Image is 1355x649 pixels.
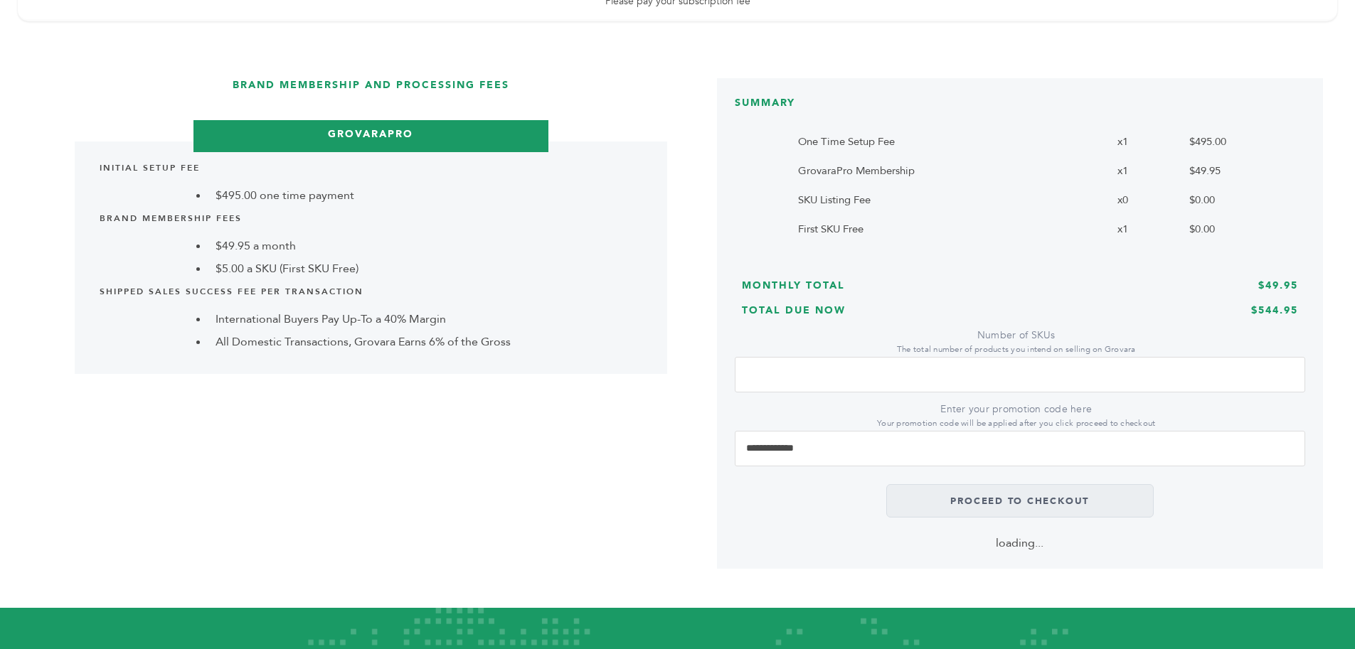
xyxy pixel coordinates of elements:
[193,120,549,152] h3: GrovaraPro
[100,213,242,224] b: Brand Membership Fees
[742,304,846,328] h3: Total Due Now
[1179,156,1312,186] td: $49.95
[208,187,751,204] li: $495.00 one time payment
[208,260,751,277] li: $5.00 a SKU (First SKU Free)
[897,343,1136,355] small: The total number of products you intend on selling on Grovara
[788,215,1107,244] td: First SKU Free
[788,127,1107,156] td: One Time Setup Fee
[68,78,674,103] h3: Brand Membership and Processing Fees
[1189,193,1215,207] span: $0.00
[877,402,1155,430] label: Enter your promotion code here
[1179,215,1312,244] td: $0.00
[1179,127,1312,156] td: $495.00
[877,417,1155,429] small: Your promotion code will be applied after you click proceed to checkout
[208,237,751,254] li: $49.95 a month
[886,484,1154,517] button: Proceed to Checkout
[996,535,1043,551] span: loading...
[1107,127,1179,156] td: x1
[897,328,1136,356] label: Number of SKUs
[100,286,363,297] b: Shipped Sales Success Fee per Transaction
[208,311,751,328] li: International Buyers Pay Up-To a 40% Margin
[1258,279,1298,304] h3: $49.95
[1251,304,1298,328] h3: $544.95
[788,186,1107,215] td: SKU Listing Fee
[742,279,845,304] h3: Monthly Total
[788,156,1107,186] td: GrovaraPro Membership
[100,162,200,173] b: Initial Setup Fee
[1117,193,1128,207] span: x0
[1107,156,1179,186] td: x1
[1107,215,1179,244] td: x1
[735,96,1306,121] h3: SUMMARY
[208,333,751,350] li: All Domestic Transactions, Grovara Earns 6% of the Gross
